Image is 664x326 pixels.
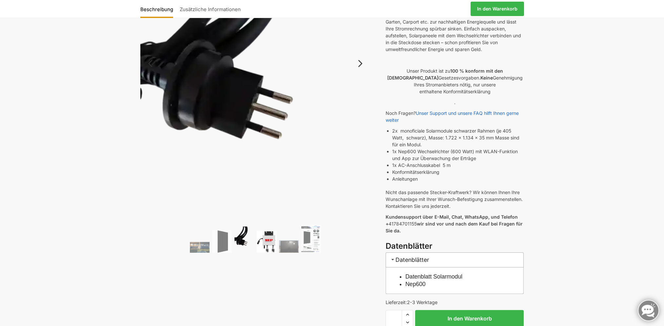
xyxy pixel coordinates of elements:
strong: wir sind vor und nach dem Kauf bei Fragen für Sie da. [386,221,523,233]
a: Beschreibung [140,1,176,17]
h3: Datenblätter [386,252,524,267]
h3: Datenblätter [386,241,524,252]
span: Increase quantity [402,310,413,319]
a: Nep600 [405,281,426,287]
li: 2x monoficiale Solarmodule schwarzer Rahmen (je 405 Watt, schwarz), Masse: 1.722 x 1.134 x 35 mm ... [392,127,524,148]
p: Unser Produkt ist zu Gesetzesvorgaben. Genehmigung Ihres Stromanbieters nötig, nur unsere enthalt... [386,67,524,95]
li: 1x Nep600 Wechselrichter (600 Watt) mit WLAN-Funktion und App zur Überwachung der Erträge [392,148,524,162]
li: Konformitätserklärung [392,169,524,175]
p: . [386,99,524,106]
img: Balkonkraftwerk 600/810 Watt Fullblack – Bild 6 [301,225,321,253]
p: 41784701155 [386,213,524,234]
strong: Kundensupport über E-Mail, Chat, WhatsApp, und Telefon + [386,214,518,226]
strong: 100 % konform mit den [DEMOGRAPHIC_DATA] [387,68,503,81]
a: Zusätzliche Informationen [176,1,244,17]
span: Lieferzeit: [386,299,437,305]
li: 1x AC-Anschlusskabel 5 m [392,162,524,169]
a: Unser Support und unsere FAQ hilft Ihnen gerne weiter [386,110,519,123]
span: 2-3 Werktage [407,299,437,305]
p: Unser steckerfertiges Balkonkraftwerk macht Ihren Balkon, Garten, Carport etc. zur nachhaltigen E... [386,11,524,53]
p: Nicht das passende Stecker-Kraftwerk? Wir können Ihnen Ihre Wunschanlage mit Ihrer Wunsch-Befesti... [386,189,524,209]
img: TommaTech Vorderseite [212,230,232,253]
img: Anschlusskabel-3meter_schweizer-stecker [234,226,254,253]
li: Anleitungen [392,175,524,182]
a: Datenblatt Solarmodul [405,273,462,280]
p: Noch Fragen? [386,110,524,123]
strong: Keine [480,75,493,81]
img: 2 Balkonkraftwerke [190,242,210,253]
img: Balkonkraftwerk 600/810 Watt Fullblack – Bild 5 [279,240,299,253]
img: NEP 800 Drosselbar auf 600 Watt [257,231,276,253]
a: In den Warenkorb [471,2,524,16]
